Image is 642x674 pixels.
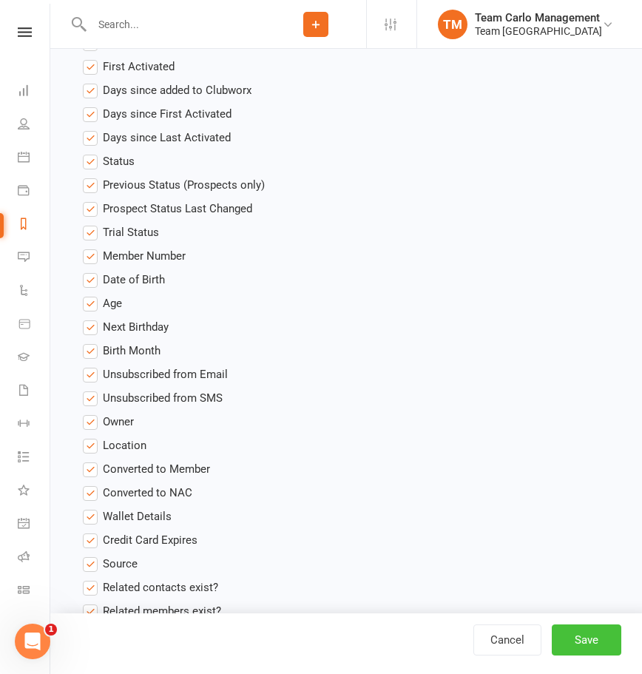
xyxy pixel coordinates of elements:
span: Previous Status (Prospects only) [103,176,265,192]
span: Age [103,294,122,310]
span: Location [103,437,146,452]
span: Converted to Member [103,460,210,476]
span: Unsubscribed from Email [103,365,228,381]
a: General attendance kiosk mode [18,508,51,542]
span: Days since First Activated [103,105,232,121]
span: Days since added to Clubworx [103,81,251,97]
span: Member Number [103,247,186,263]
span: Converted to NAC [103,484,192,499]
a: What's New [18,475,51,508]
a: Product Sales [18,309,51,342]
span: Date of Birth [103,271,165,286]
a: Payments [18,175,51,209]
span: Prospect Status Last Changed [103,200,252,215]
div: TM [438,10,467,39]
div: Team [GEOGRAPHIC_DATA] [475,24,602,38]
input: Search... [87,14,266,35]
button: Save [552,624,621,656]
span: Trial Status [103,223,159,239]
a: People [18,109,51,142]
span: Wallet Details [103,508,172,523]
iframe: Intercom live chat [15,624,50,659]
span: Owner [103,413,134,428]
span: Related members exist? [103,602,221,618]
span: First Activated [103,58,175,73]
span: Related contacts exist? [103,579,218,594]
span: Birth Month [103,342,160,357]
div: Team Carlo Management [475,11,602,24]
a: Roll call kiosk mode [18,542,51,575]
a: Reports [18,209,51,242]
span: Source [103,555,138,570]
span: Unsubscribed from SMS [103,389,223,405]
a: Class kiosk mode [18,575,51,608]
a: Dashboard [18,75,51,109]
span: Next Birthday [103,318,169,334]
span: 1 [45,624,57,636]
span: Days since Last Activated [103,129,231,144]
a: Calendar [18,142,51,175]
a: Cancel [473,624,541,656]
span: Credit Card Expires [103,531,197,547]
span: Status [103,152,135,168]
